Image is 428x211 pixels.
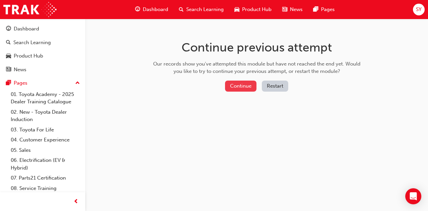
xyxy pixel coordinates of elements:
[3,21,83,77] button: DashboardSearch LearningProduct HubNews
[6,26,11,32] span: guage-icon
[262,81,288,92] button: Restart
[14,52,43,60] div: Product Hub
[3,77,83,89] button: Pages
[8,183,83,194] a: 08. Service Training
[229,3,277,16] a: car-iconProduct Hub
[3,23,83,35] a: Dashboard
[74,198,79,206] span: prev-icon
[416,6,422,13] span: SY
[14,79,27,87] div: Pages
[6,80,11,86] span: pages-icon
[130,3,174,16] a: guage-iconDashboard
[405,188,421,204] div: Open Intercom Messenger
[8,173,83,183] a: 07. Parts21 Certification
[3,50,83,62] a: Product Hub
[6,67,11,73] span: news-icon
[225,81,256,92] button: Continue
[135,5,140,14] span: guage-icon
[179,5,184,14] span: search-icon
[321,6,335,13] span: Pages
[8,125,83,135] a: 03. Toyota For Life
[242,6,272,13] span: Product Hub
[234,5,239,14] span: car-icon
[3,36,83,49] a: Search Learning
[277,3,308,16] a: news-iconNews
[313,5,318,14] span: pages-icon
[8,155,83,173] a: 06. Electrification (EV & Hybrid)
[8,145,83,155] a: 05. Sales
[3,64,83,76] a: News
[174,3,229,16] a: search-iconSearch Learning
[6,40,11,46] span: search-icon
[3,2,57,17] img: Trak
[186,6,224,13] span: Search Learning
[8,107,83,125] a: 02. New - Toyota Dealer Induction
[14,25,39,33] div: Dashboard
[151,40,363,55] h1: Continue previous attempt
[413,4,425,15] button: SY
[75,79,80,88] span: up-icon
[6,53,11,59] span: car-icon
[8,135,83,145] a: 04. Customer Experience
[282,5,287,14] span: news-icon
[8,89,83,107] a: 01. Toyota Academy - 2025 Dealer Training Catalogue
[13,39,51,46] div: Search Learning
[308,3,340,16] a: pages-iconPages
[290,6,303,13] span: News
[143,6,168,13] span: Dashboard
[14,66,26,74] div: News
[151,60,363,75] div: Our records show you've attempted this module but have not reached the end yet. Would you like to...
